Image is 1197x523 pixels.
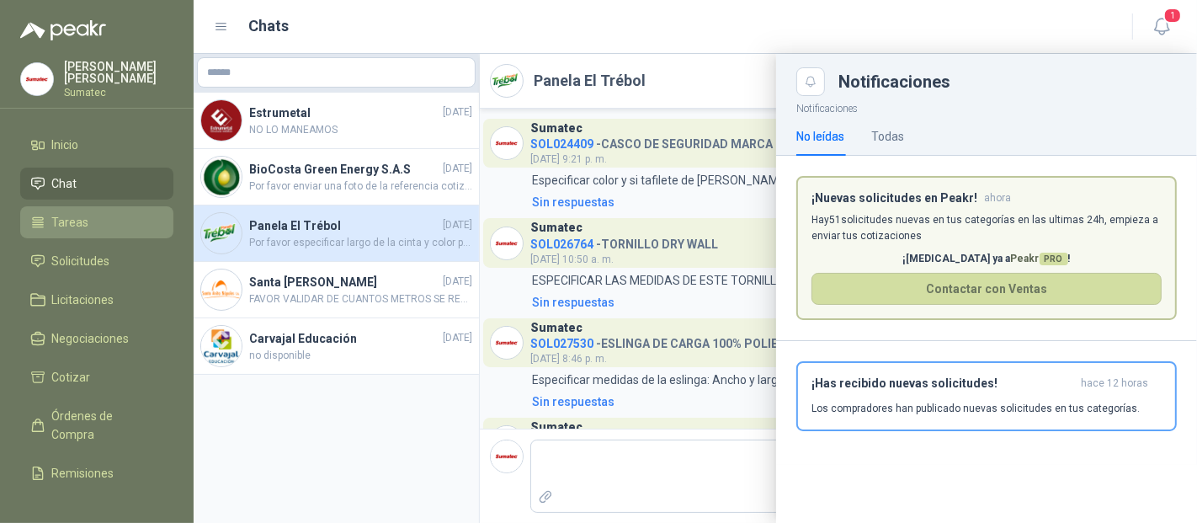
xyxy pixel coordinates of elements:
p: Los compradores han publicado nuevas solicitudes en tus categorías. [811,401,1140,416]
a: Licitaciones [20,284,173,316]
button: ¡Has recibido nuevas solicitudes!hace 12 horas Los compradores han publicado nuevas solicitudes e... [796,361,1177,431]
span: Remisiones [52,464,114,483]
span: Tareas [52,213,89,232]
p: Sumatec [64,88,173,98]
span: Negociaciones [52,329,130,348]
span: hace 12 horas [1081,376,1148,391]
button: 1 [1146,12,1177,42]
p: [PERSON_NAME] [PERSON_NAME] [64,61,173,84]
a: Solicitudes [20,245,173,277]
span: Solicitudes [52,252,110,270]
img: Company Logo [21,63,53,95]
img: Logo peakr [20,20,106,40]
p: Hay 51 solicitudes nuevas en tus categorías en las ultimas 24h, empieza a enviar tus cotizaciones [811,212,1162,244]
span: Órdenes de Compra [52,407,157,444]
span: ahora [984,191,1011,205]
span: 1 [1163,8,1182,24]
a: Chat [20,168,173,200]
a: Remisiones [20,457,173,489]
a: Cotizar [20,361,173,393]
div: Todas [871,127,904,146]
h3: ¡Nuevas solicitudes en Peakr! [811,191,977,205]
span: PRO [1040,253,1068,265]
div: No leídas [796,127,844,146]
div: Notificaciones [838,73,1177,90]
span: Peakr [1011,253,1068,264]
a: Tareas [20,206,173,238]
h1: Chats [249,14,290,38]
a: Órdenes de Compra [20,400,173,451]
h3: ¡Has recibido nuevas solicitudes! [811,376,1074,391]
button: Close [796,67,825,96]
a: Inicio [20,129,173,161]
span: Chat [52,174,77,193]
button: Contactar con Ventas [811,273,1162,305]
p: ¡[MEDICAL_DATA] ya a ! [811,251,1162,267]
p: Notificaciones [776,96,1197,117]
span: Inicio [52,136,79,154]
span: Licitaciones [52,291,114,309]
a: Negociaciones [20,323,173,355]
span: Cotizar [52,368,91,387]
